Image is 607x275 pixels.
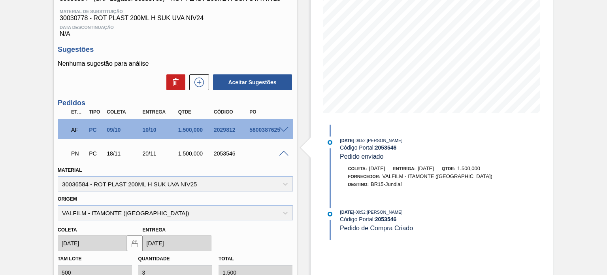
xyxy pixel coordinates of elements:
[138,256,170,262] label: Quantidade
[176,109,215,115] div: Qtde
[212,109,251,115] div: Código
[328,212,332,216] img: atual
[60,9,290,14] span: Material de Substituição
[69,109,87,115] div: Etapa
[442,166,455,171] span: Qtde:
[340,138,354,143] span: [DATE]
[87,109,105,115] div: Tipo
[340,225,413,231] span: Pedido de Compra Criado
[328,140,332,145] img: atual
[162,74,185,90] div: Excluir Sugestões
[247,127,287,133] div: 5800387625
[69,145,87,162] div: Pedido em Negociação
[340,210,354,214] span: [DATE]
[354,138,366,143] span: - 09:52
[340,144,528,151] div: Código Portal:
[58,46,292,54] h3: Sugestões
[141,109,180,115] div: Entrega
[58,99,292,107] h3: Pedidos
[371,181,402,187] span: BR15-Jundiaí
[366,210,403,214] span: : [PERSON_NAME]
[69,121,87,138] div: Aguardando Faturamento
[348,166,367,171] span: Coleta:
[58,167,82,173] label: Material
[340,216,528,222] div: Código Portal:
[143,227,166,233] label: Entrega
[418,165,434,171] span: [DATE]
[127,235,143,251] button: locked
[457,165,480,171] span: 1.500,000
[58,196,77,202] label: Origem
[130,239,139,248] img: locked
[393,166,416,171] span: Entrega:
[105,150,144,157] div: 18/11/2025
[141,127,180,133] div: 10/10/2025
[247,109,287,115] div: PO
[209,74,293,91] div: Aceitar Sugestões
[213,74,292,90] button: Aceitar Sugestões
[60,25,290,30] span: Data Descontinuação
[58,22,292,38] div: N/A
[60,15,290,22] span: 30030778 - ROT PLAST 200ML H SUK UVA NIV24
[348,182,369,187] span: Destino:
[382,173,492,179] span: VALFILM - ITAMONTE ([GEOGRAPHIC_DATA])
[176,150,215,157] div: 1.500,000
[58,227,77,233] label: Coleta
[340,153,383,160] span: Pedido enviado
[71,150,85,157] p: PN
[176,127,215,133] div: 1.500,000
[375,216,397,222] strong: 2053546
[366,138,403,143] span: : [PERSON_NAME]
[369,165,385,171] span: [DATE]
[185,74,209,90] div: Nova sugestão
[354,210,366,214] span: - 09:52
[87,150,105,157] div: Pedido de Compra
[58,60,292,67] p: Nenhuma sugestão para análise
[219,256,234,262] label: Total
[212,150,251,157] div: 2053546
[375,144,397,151] strong: 2053546
[348,174,381,179] span: Fornecedor:
[212,127,251,133] div: 2029812
[58,235,126,251] input: dd/mm/yyyy
[141,150,180,157] div: 20/11/2025
[87,127,105,133] div: Pedido de Compra
[143,235,211,251] input: dd/mm/yyyy
[71,127,85,133] p: AF
[58,256,81,262] label: Tam lote
[105,109,144,115] div: Coleta
[105,127,144,133] div: 09/10/2025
